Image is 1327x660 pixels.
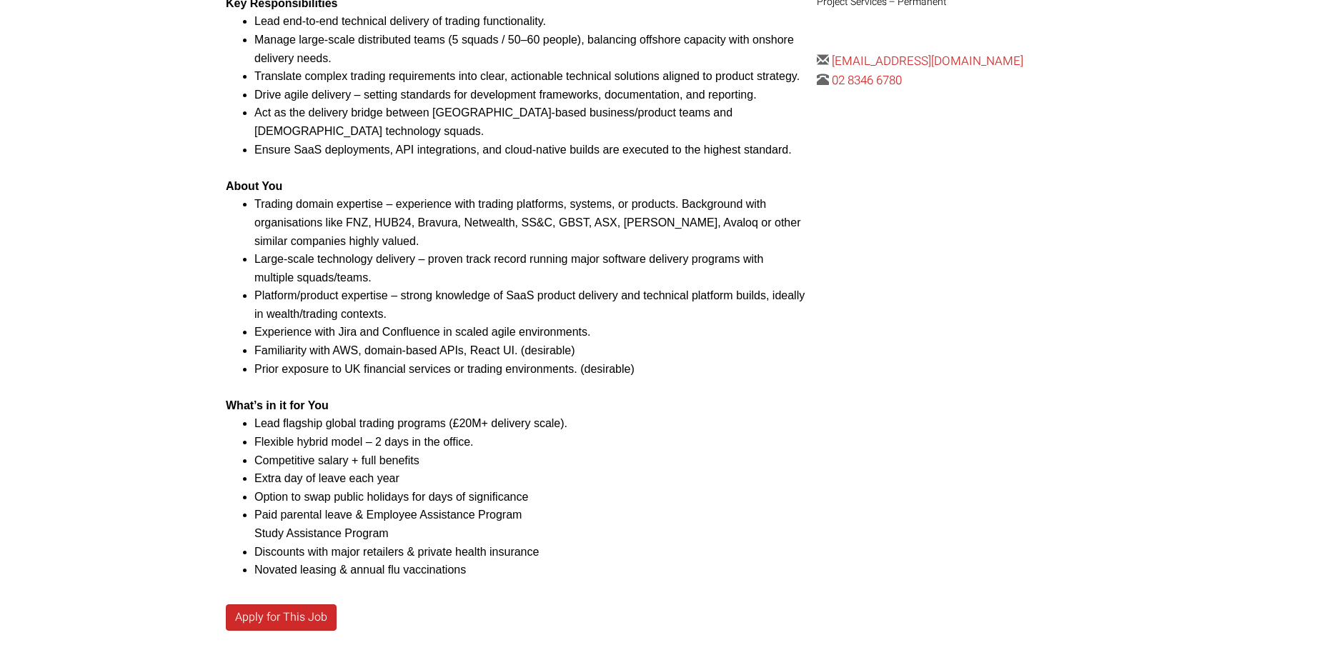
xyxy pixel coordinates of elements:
li: Novated leasing & annual flu vaccinations [254,561,806,579]
a: 02 8346 6780 [832,71,902,89]
li: Platform/product expertise – strong knowledge of SaaS product delivery and technical platform bui... [254,286,806,323]
li: Manage large-scale distributed teams (5 squads / 50–60 people), balancing offshore capacity with ... [254,31,806,67]
li: Translate complex trading requirements into clear, actionable technical solutions aligned to prod... [254,67,806,86]
a: Apply for This Job [226,604,337,631]
li: Paid parental leave & Employee Assistance Program Study Assistance Program [254,506,806,542]
a: [EMAIL_ADDRESS][DOMAIN_NAME] [832,52,1023,70]
li: Option to swap public holidays for days of significance [254,488,806,506]
li: Experience with Jira and Confluence in scaled agile environments. [254,323,806,341]
li: Familiarity with AWS, domain-based APIs, React UI. (desirable) [254,341,806,360]
li: Competitive salary + full benefits [254,451,806,470]
li: Extra day of leave each year [254,469,806,488]
li: Ensure SaaS deployments, API integrations, and cloud-native builds are executed to the highest st... [254,141,806,159]
li: Discounts with major retailers & private health insurance [254,543,806,561]
li: Act as the delivery bridge between [GEOGRAPHIC_DATA]-based business/product teams and [DEMOGRAPHI... [254,104,806,140]
b: About You [226,180,282,192]
li: Lead flagship global trading programs (£20M+ delivery scale). [254,414,806,433]
li: Large-scale technology delivery – proven track record running major software delivery programs wi... [254,250,806,286]
li: Drive agile delivery – setting standards for development frameworks, documentation, and reporting. [254,86,806,104]
b: What’s in it for You [226,399,329,411]
li: Prior exposure to UK financial services or trading environments. (desirable) [254,360,806,379]
li: Trading domain expertise – experience with trading platforms, systems, or products. Background wi... [254,195,806,250]
li: Flexible hybrid model – 2 days in the office. [254,433,806,451]
li: Lead end-to-end technical delivery of trading functionality. [254,12,806,31]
